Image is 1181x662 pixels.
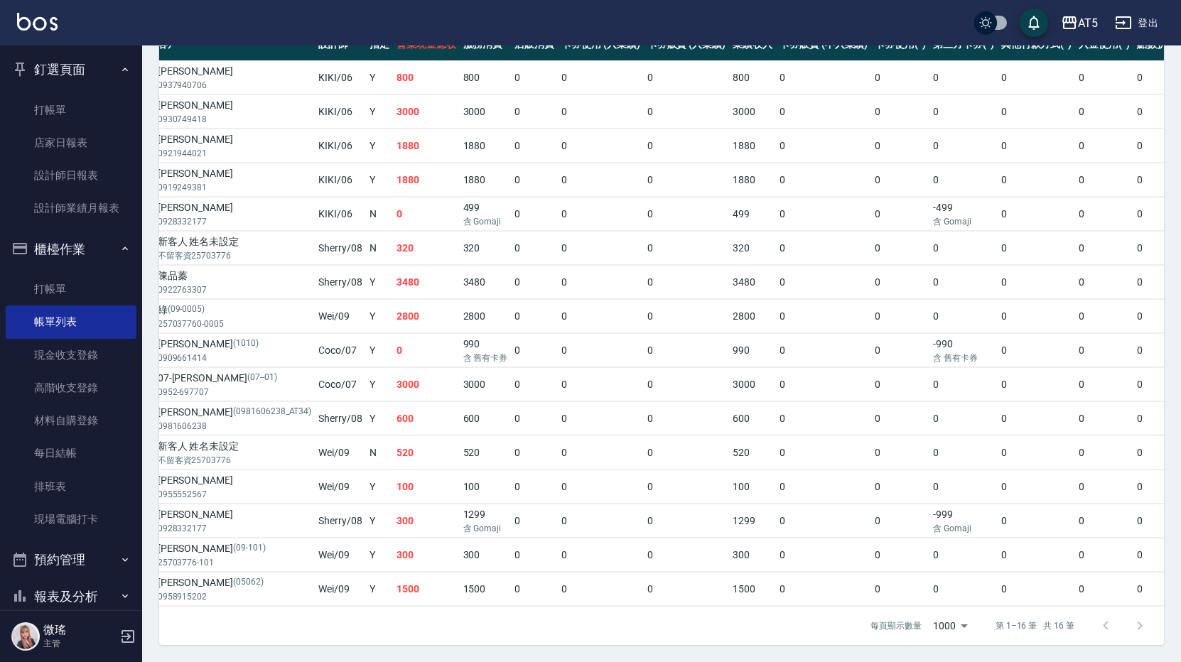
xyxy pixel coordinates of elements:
td: 0 [776,300,871,333]
td: 0 [871,538,929,572]
td: Y [366,266,393,299]
td: 0 [1075,266,1133,299]
td: 0 [558,436,644,470]
td: 0 [511,95,558,129]
td: 3480 [393,266,460,299]
td: 0 [1075,129,1133,163]
p: 含 舊有卡券 [933,352,994,364]
td: KIKI /06 [315,61,366,94]
td: -990 [929,334,998,367]
td: 0 [1075,61,1133,94]
p: 0958915202 [158,590,312,603]
td: 800 [393,61,460,94]
td: Y [366,538,393,572]
td: 0 [558,504,644,538]
td: 320 [729,232,776,265]
td: 1500 [460,573,512,606]
td: 0 [644,61,730,94]
td: 0 [1075,95,1133,129]
td: 0 [558,129,644,163]
td: KIKI /06 [315,197,366,231]
a: 帳單列表 [6,305,136,338]
td: 0 [929,232,998,265]
td: 0 [871,266,929,299]
td: Y [366,61,393,94]
td: 0 [929,538,998,572]
td: 0 [776,402,871,435]
p: 0937940706 [158,79,312,92]
td: N [366,197,393,231]
div: [PERSON_NAME] [158,337,312,352]
td: 0 [776,163,871,197]
td: Wei /09 [315,300,366,333]
div: 新客人 姓名未設定 [158,234,312,249]
td: 0 [511,402,558,435]
td: 0 [1075,573,1133,606]
td: 0 [776,436,871,470]
td: 2800 [729,300,776,333]
td: 0 [1075,232,1133,265]
button: 登出 [1109,10,1164,36]
td: 0 [929,266,998,299]
p: 0930749418 [158,113,312,126]
td: 0 [929,95,998,129]
td: 990 [729,334,776,367]
p: (09-101) [233,541,266,556]
td: N [366,232,393,265]
a: 現金收支登錄 [6,339,136,371]
div: [PERSON_NAME] [158,132,312,147]
td: 0 [871,334,929,367]
td: 0 [644,504,730,538]
td: 0 [644,300,730,333]
td: 0 [998,95,1076,129]
td: Sherry /08 [315,504,366,538]
td: 0 [644,538,730,572]
td: 1500 [393,573,460,606]
a: 設計師日報表 [6,159,136,192]
td: 0 [644,129,730,163]
td: 800 [729,61,776,94]
td: 0 [644,232,730,265]
td: 300 [460,538,512,572]
td: 0 [871,402,929,435]
td: 0 [871,232,929,265]
td: 0 [998,538,1076,572]
a: 高階收支登錄 [6,371,136,404]
td: 0 [871,95,929,129]
td: 0 [871,504,929,538]
td: 0 [776,334,871,367]
td: 0 [644,197,730,231]
td: Y [366,300,393,333]
td: 0 [558,402,644,435]
td: 0 [558,232,644,265]
td: 3000 [729,95,776,129]
td: 600 [460,402,512,435]
div: [PERSON_NAME] [158,98,312,113]
p: 0952-697707 [158,386,312,398]
td: 0 [871,368,929,401]
p: 不留客資25703776 [158,454,312,467]
div: [PERSON_NAME] [158,166,312,181]
p: 含 Gomaji [933,215,994,228]
a: 排班表 [6,470,136,503]
h5: 微瑤 [43,623,116,637]
td: 0 [511,436,558,470]
a: 打帳單 [6,94,136,126]
td: 1880 [460,129,512,163]
td: Y [366,95,393,129]
p: 含 舊有卡券 [463,352,508,364]
td: 0 [929,573,998,606]
td: Sherry /08 [315,402,366,435]
td: 0 [511,61,558,94]
td: 0 [511,197,558,231]
td: 0 [1075,504,1133,538]
td: 0 [998,300,1076,333]
td: 0 [644,163,730,197]
td: 0 [644,402,730,435]
p: 含 Gomaji [933,522,994,535]
td: Coco /07 [315,368,366,401]
td: 0 [644,436,730,470]
p: 0921944021 [158,147,312,160]
div: 07-[PERSON_NAME] [158,371,312,386]
p: 0909661414 [158,352,312,364]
